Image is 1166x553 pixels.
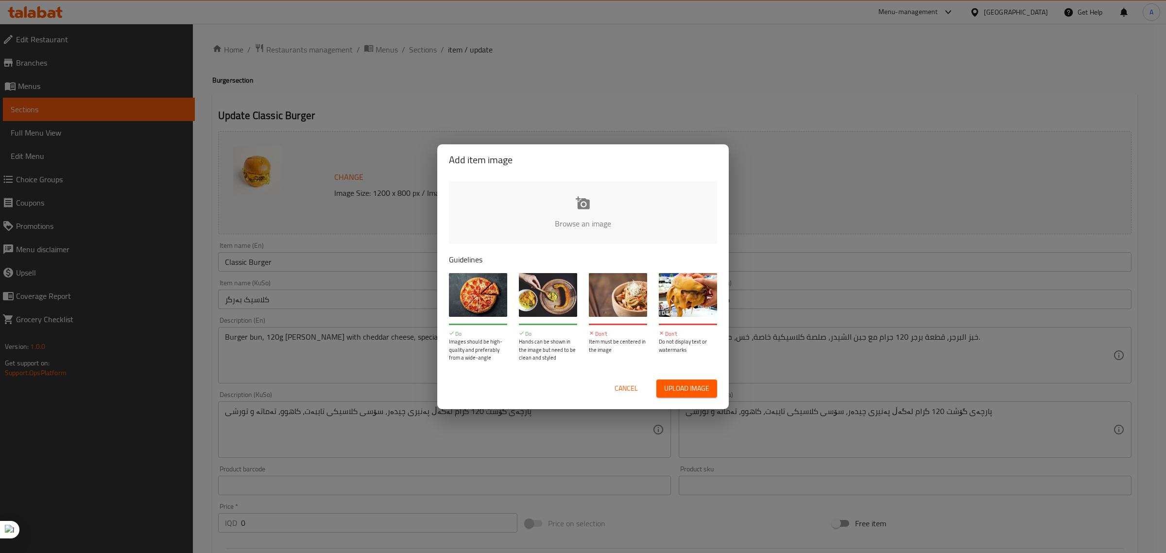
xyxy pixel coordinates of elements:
p: Don't [589,330,647,338]
p: Do not display text or watermarks [659,338,717,354]
img: guide-img-1@3x.jpg [449,273,507,317]
p: Guidelines [449,254,717,265]
p: Don't [659,330,717,338]
p: Item must be centered in the image [589,338,647,354]
button: Upload image [656,380,717,397]
h2: Add item image [449,152,717,168]
img: guide-img-3@3x.jpg [589,273,647,317]
p: Images should be high-quality and preferably from a wide-angle [449,338,507,362]
img: guide-img-2@3x.jpg [519,273,577,317]
p: Hands can be shown in the image but need to be clean and styled [519,338,577,362]
span: Upload image [664,382,709,395]
button: Cancel [611,380,642,397]
p: Do [449,330,507,338]
span: Cancel [615,382,638,395]
img: guide-img-4@3x.jpg [659,273,717,317]
p: Do [519,330,577,338]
